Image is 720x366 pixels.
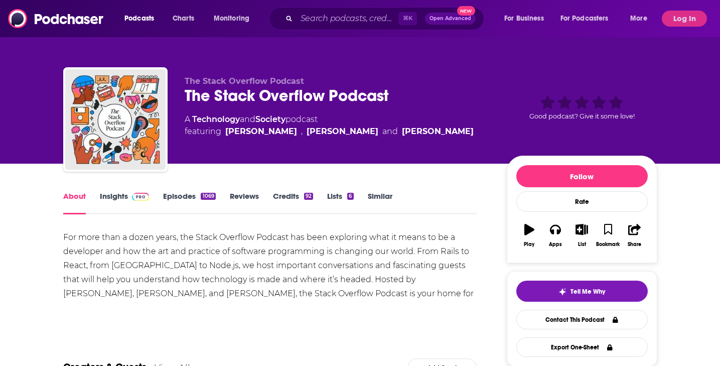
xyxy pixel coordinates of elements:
[240,114,255,124] span: and
[347,193,353,200] div: 6
[192,114,240,124] a: Technology
[623,11,660,27] button: open menu
[628,241,641,248] div: Share
[273,191,313,214] a: Credits92
[185,126,474,138] span: featuring
[124,12,154,26] span: Podcasts
[516,165,648,187] button: Follow
[368,191,392,214] a: Similar
[100,191,150,214] a: InsightsPodchaser Pro
[429,16,471,21] span: Open Advanced
[568,217,595,254] button: List
[570,288,605,296] span: Tell Me Why
[516,281,648,302] button: tell me why sparkleTell Me Why
[596,241,620,248] div: Bookmark
[621,217,647,254] button: Share
[301,126,303,138] span: ,
[173,12,194,26] span: Charts
[225,126,297,138] a: Matt Kiernander
[214,12,249,26] span: Monitoring
[327,191,353,214] a: Lists6
[662,11,707,27] button: Log In
[307,126,378,138] a: Ryan Donovan
[425,13,476,25] button: Open AdvancedNew
[516,337,648,357] button: Export One-Sheet
[516,310,648,329] a: Contact This Podcast
[185,76,304,86] span: The Stack Overflow Podcast
[201,193,215,200] div: 1069
[578,241,586,248] div: List
[542,217,568,254] button: Apps
[185,113,474,138] div: A podcast
[255,114,285,124] a: Society
[516,191,648,212] div: Rate
[297,11,398,27] input: Search podcasts, credits, & more...
[207,11,262,27] button: open menu
[558,288,566,296] img: tell me why sparkle
[382,126,398,138] span: and
[457,6,475,16] span: New
[278,7,494,30] div: Search podcasts, credits, & more...
[132,193,150,201] img: Podchaser Pro
[63,191,86,214] a: About
[560,12,609,26] span: For Podcasters
[497,11,556,27] button: open menu
[117,11,167,27] button: open menu
[63,230,477,315] div: For more than a dozen years, the Stack Overflow Podcast has been exploring what it means to be a ...
[166,11,200,27] a: Charts
[529,112,635,120] span: Good podcast? Give it some love!
[554,11,623,27] button: open menu
[507,76,657,139] div: Good podcast? Give it some love!
[8,9,104,28] img: Podchaser - Follow, Share and Rate Podcasts
[524,241,534,248] div: Play
[595,217,621,254] button: Bookmark
[163,191,215,214] a: Episodes1069
[65,69,166,170] img: The Stack Overflow Podcast
[516,217,542,254] button: Play
[504,12,544,26] span: For Business
[304,193,313,200] div: 92
[230,191,259,214] a: Reviews
[549,241,562,248] div: Apps
[630,12,647,26] span: More
[402,126,474,138] a: Sara Chipps
[398,12,417,25] span: ⌘ K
